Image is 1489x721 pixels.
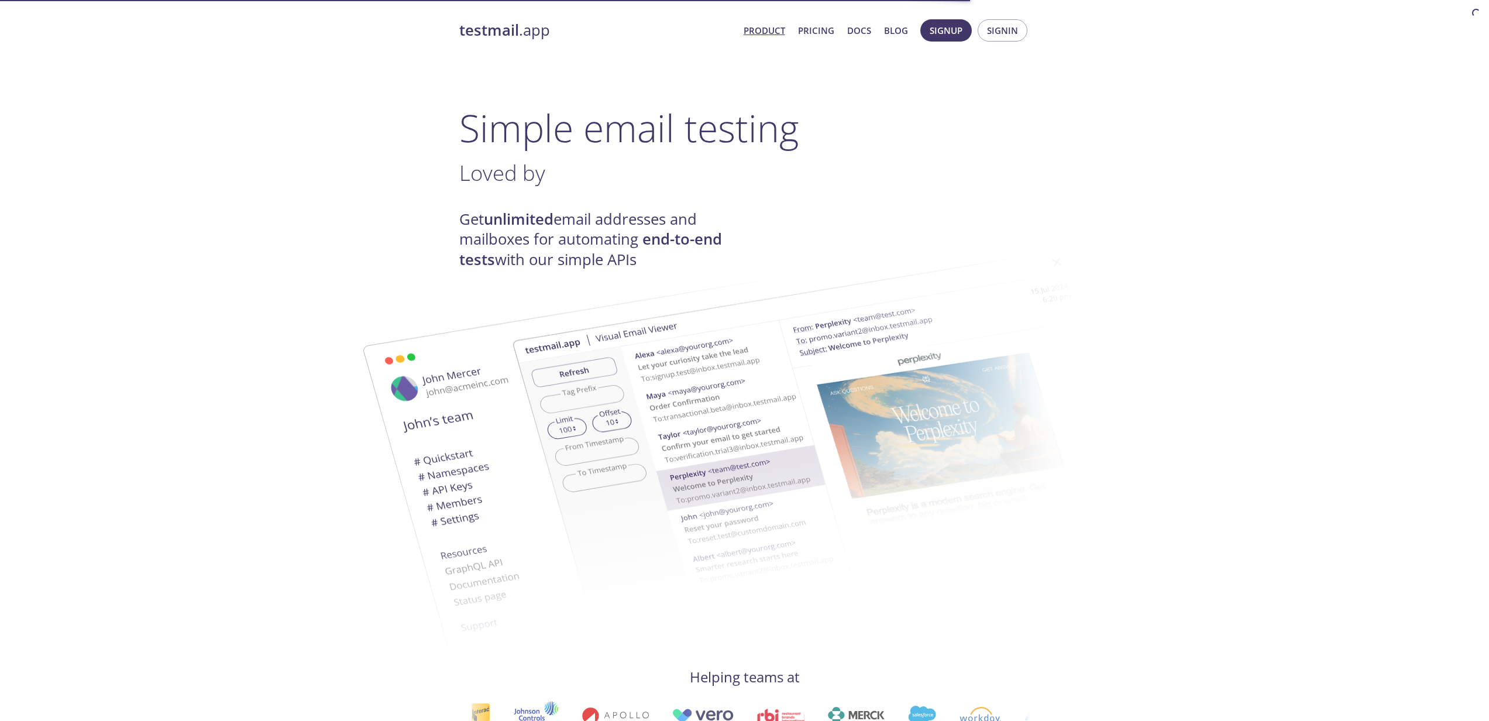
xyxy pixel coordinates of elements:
[930,23,962,38] span: Signup
[319,271,951,667] img: testmail-email-viewer
[920,19,972,42] button: Signup
[847,23,871,38] a: Docs
[987,23,1018,38] span: Signin
[512,233,1144,629] img: testmail-email-viewer
[744,23,785,38] a: Product
[459,158,545,187] span: Loved by
[459,105,1030,150] h1: Simple email testing
[459,668,1030,686] h4: Helping teams at
[459,20,734,40] a: testmail.app
[459,229,722,269] strong: end-to-end tests
[459,210,745,270] h4: Get email addresses and mailboxes for automating with our simple APIs
[459,20,519,40] strong: testmail
[978,19,1027,42] button: Signin
[798,23,834,38] a: Pricing
[484,209,553,229] strong: unlimited
[884,23,908,38] a: Blog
